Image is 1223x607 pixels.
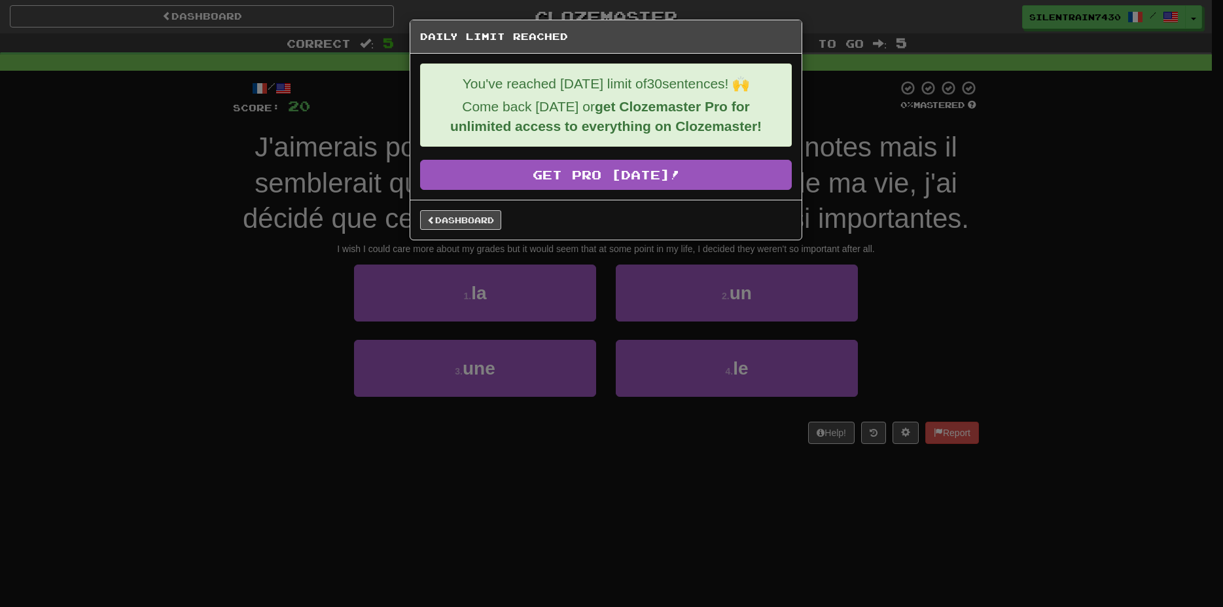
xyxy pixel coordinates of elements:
p: Come back [DATE] or [431,97,781,136]
a: Dashboard [420,210,501,230]
h5: Daily Limit Reached [420,30,792,43]
p: You've reached [DATE] limit of 30 sentences! 🙌 [431,74,781,94]
strong: get Clozemaster Pro for unlimited access to everything on Clozemaster! [450,99,762,134]
a: Get Pro [DATE]! [420,160,792,190]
